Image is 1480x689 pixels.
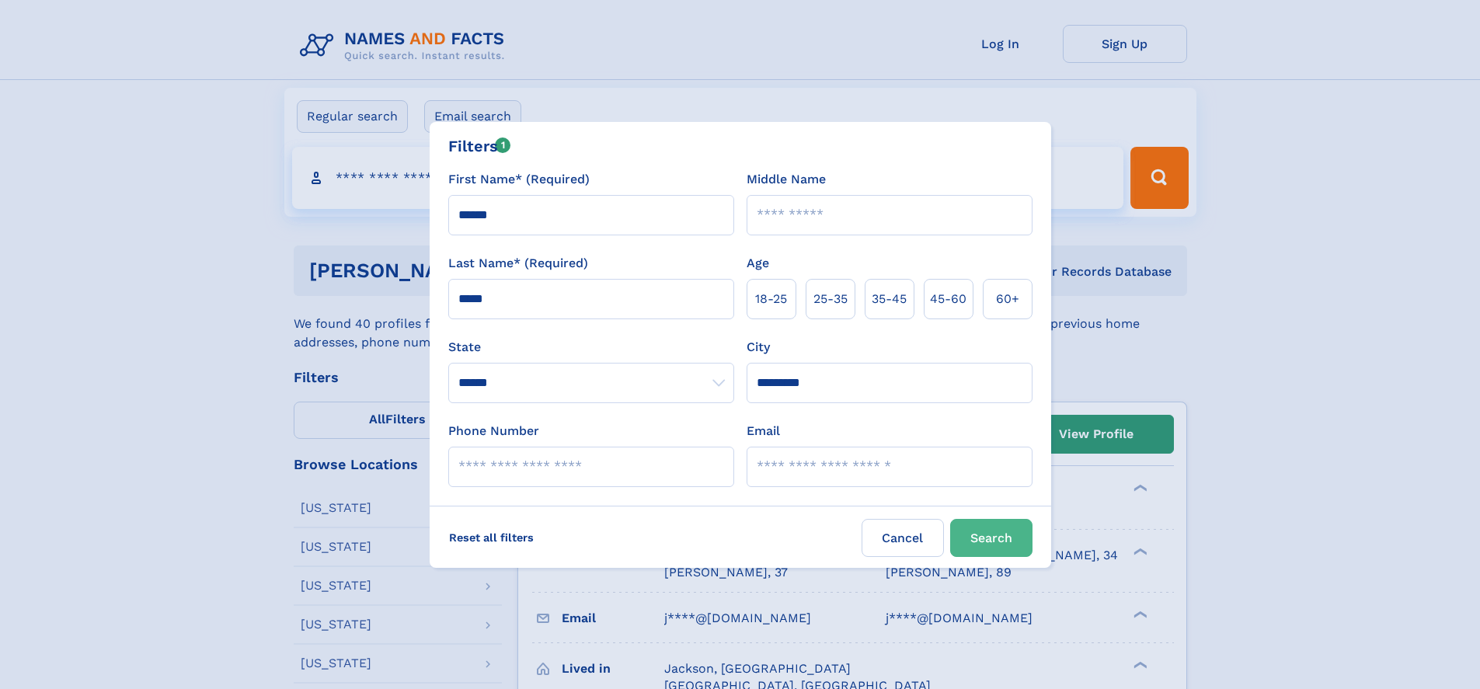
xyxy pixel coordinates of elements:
span: 45‑60 [930,290,966,308]
label: State [448,338,734,357]
button: Search [950,519,1033,557]
label: Email [747,422,780,440]
span: 18‑25 [755,290,787,308]
label: Last Name* (Required) [448,254,588,273]
span: 60+ [996,290,1019,308]
label: Age [747,254,769,273]
span: 35‑45 [872,290,907,308]
div: Filters [448,134,511,158]
label: First Name* (Required) [448,170,590,189]
label: Cancel [862,519,944,557]
label: City [747,338,770,357]
label: Reset all filters [439,519,544,556]
label: Middle Name [747,170,826,189]
span: 25‑35 [813,290,848,308]
label: Phone Number [448,422,539,440]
